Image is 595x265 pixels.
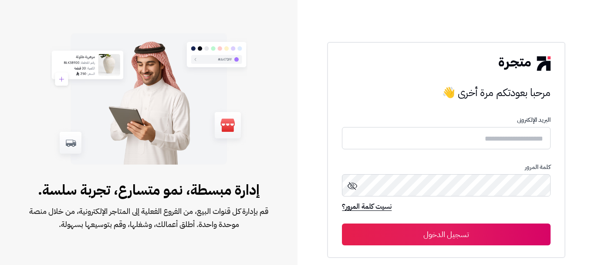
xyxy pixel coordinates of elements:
[28,205,270,231] span: قم بإدارة كل قنوات البيع، من الفروع الفعلية إلى المتاجر الإلكترونية، من خلال منصة موحدة واحدة. أط...
[342,224,550,245] button: تسجيل الدخول
[499,56,550,70] img: logo-2.png
[342,201,392,213] a: نسيت كلمة المرور؟
[28,179,270,200] span: إدارة مبسطة، نمو متسارع، تجربة سلسة.
[342,84,550,101] h3: مرحبا بعودتكم مرة أخرى 👋
[342,117,550,124] p: البريد الإلكترونى
[342,164,550,171] p: كلمة المرور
